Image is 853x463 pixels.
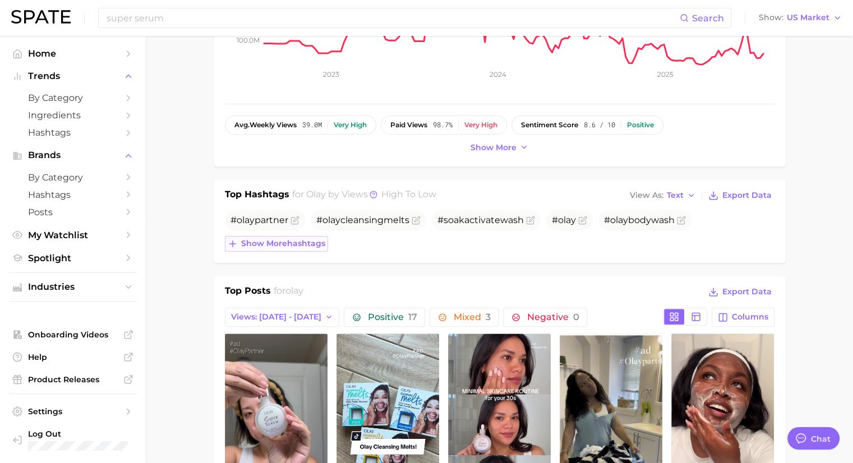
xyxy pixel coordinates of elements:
[28,189,118,200] span: Hashtags
[527,313,579,322] span: Negative
[28,352,118,362] span: Help
[28,92,118,103] span: by Category
[28,150,118,160] span: Brands
[433,121,453,129] span: 98.7%
[28,330,118,340] span: Onboarding Videos
[234,121,297,129] span: weekly views
[9,147,137,164] button: Brands
[9,186,137,203] a: Hashtags
[28,207,118,217] span: Posts
[627,121,654,129] div: Positive
[677,216,686,225] button: Flag as miscategorized or irrelevant
[302,121,322,129] span: 39.0m
[521,121,578,129] span: sentiment score
[225,188,289,203] h1: Top Hashtags
[381,115,507,135] button: paid views98.7%Very high
[412,216,421,225] button: Flag as miscategorized or irrelevant
[381,189,436,200] span: high to low
[237,215,255,225] span: olay
[234,121,250,129] abbr: average
[241,239,325,248] span: Show more hashtags
[9,425,137,454] a: Log out. Currently logged in with e-mail nelmark.hm@pg.com.
[490,70,506,78] tspan: 2024
[105,8,680,27] input: Search here for a brand, industry, or ingredient
[732,312,768,322] span: Columns
[237,36,260,44] tspan: 100.0m
[28,71,118,81] span: Trends
[468,140,532,155] button: Show more
[28,48,118,59] span: Home
[291,216,299,225] button: Flag as miscategorized or irrelevant
[9,68,137,85] button: Trends
[627,188,699,203] button: View AsText
[28,406,118,416] span: Settings
[437,215,524,225] span: #soakactivatewash
[225,284,271,301] h1: Top Posts
[453,313,490,322] span: Mixed
[231,312,321,322] span: Views: [DATE] - [DATE]
[9,107,137,124] a: Ingredients
[464,121,497,129] div: Very high
[584,121,615,129] span: 8.6 / 10
[28,253,118,263] span: Spotlight
[225,308,340,327] button: Views: [DATE] - [DATE]
[578,216,587,225] button: Flag as miscategorized or irrelevant
[471,143,517,152] span: Show more
[722,287,772,297] span: Export Data
[630,192,663,198] span: View As
[787,15,829,21] span: US Market
[28,374,118,385] span: Product Releases
[323,70,339,78] tspan: 2023
[706,284,774,300] button: Export Data
[316,215,409,225] span: # cleansingmelts
[706,188,774,203] button: Export Data
[28,127,118,138] span: Hashtags
[9,226,137,244] a: My Watchlist
[11,10,71,24] img: SPATE
[390,121,427,129] span: paid views
[558,215,576,225] span: olay
[274,284,303,301] h2: for
[604,215,675,225] span: # bodywash
[408,312,417,322] span: 17
[9,371,137,388] a: Product Releases
[230,215,288,225] span: # partner
[526,216,535,225] button: Flag as miscategorized or irrelevant
[667,192,684,198] span: Text
[225,236,328,252] button: Show morehashtags
[9,279,137,295] button: Industries
[9,403,137,420] a: Settings
[9,89,137,107] a: by Category
[552,215,576,225] span: #
[692,13,724,24] span: Search
[657,70,674,78] tspan: 2025
[28,429,128,439] span: Log Out
[225,115,376,135] button: avg.weekly views39.0mVery high
[28,172,118,183] span: by Category
[322,215,340,225] span: olay
[712,308,774,327] button: Columns
[485,312,490,322] span: 3
[367,313,417,322] span: Positive
[9,203,137,221] a: Posts
[334,121,367,129] div: Very high
[610,215,628,225] span: olay
[28,110,118,121] span: Ingredients
[9,349,137,365] a: Help
[756,11,845,25] button: ShowUS Market
[9,45,137,62] a: Home
[722,191,772,200] span: Export Data
[9,249,137,267] a: Spotlight
[28,230,118,240] span: My Watchlist
[9,124,137,141] a: Hashtags
[285,285,303,296] span: olay
[9,169,137,186] a: by Category
[759,15,783,21] span: Show
[306,189,326,200] span: olay
[511,115,663,135] button: sentiment score8.6 / 10Positive
[9,326,137,343] a: Onboarding Videos
[28,282,118,292] span: Industries
[292,188,436,203] h2: for by Views
[573,312,579,322] span: 0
